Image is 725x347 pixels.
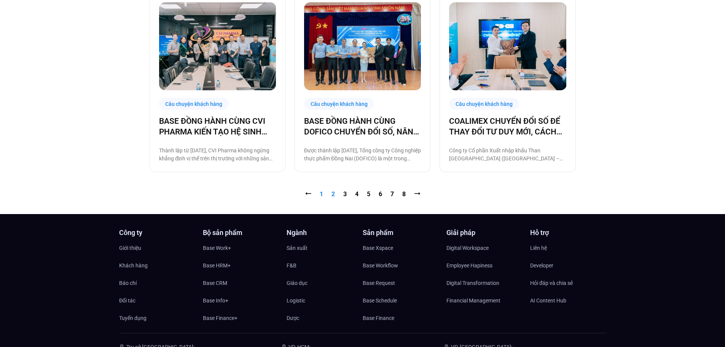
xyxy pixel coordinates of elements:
[446,229,523,236] h4: Giải pháp
[203,295,228,306] span: Base Info+
[287,260,296,271] span: F&B
[203,260,279,271] a: Base HRM+
[304,98,374,110] div: Câu chuyện khách hàng
[530,229,606,236] h4: Hỗ trợ
[363,229,439,236] h4: Sản phẩm
[119,312,195,324] a: Tuyển dụng
[203,242,231,254] span: Base Work+
[159,98,229,110] div: Câu chuyện khách hàng
[305,190,311,198] span: ⭠
[363,242,439,254] a: Base Xspace
[446,242,489,254] span: Digital Workspace
[287,229,363,236] h4: Ngành
[363,312,439,324] a: Base Finance
[530,295,566,306] span: AI Content Hub
[530,242,547,254] span: Liên hệ
[446,260,523,271] a: Employee Hapiness
[390,190,394,198] a: 7
[119,260,148,271] span: Khách hàng
[367,190,370,198] a: 5
[355,190,359,198] a: 4
[530,277,606,289] a: Hỏi đáp và chia sẻ
[203,312,237,324] span: Base Finance+
[287,295,305,306] span: Logistic
[119,277,195,289] a: Báo chí
[402,190,406,198] a: 8
[446,260,492,271] span: Employee Hapiness
[119,295,135,306] span: Đối tác
[446,242,523,254] a: Digital Workspace
[203,260,231,271] span: Base HRM+
[119,229,195,236] h4: Công ty
[379,190,382,198] a: 6
[287,242,308,254] span: Sản xuất
[159,116,276,137] a: BASE ĐỒNG HÀNH CÙNG CVI PHARMA KIẾN TẠO HỆ SINH THÁI SỐ VẬN HÀNH TOÀN DIỆN!
[203,229,279,236] h4: Bộ sản phẩm
[446,295,500,306] span: Financial Management
[119,312,147,324] span: Tuyển dụng
[363,260,398,271] span: Base Workflow
[203,277,279,289] a: Base CRM
[530,295,606,306] a: AI Content Hub
[320,190,323,198] span: 1
[449,116,566,137] a: COALIMEX CHUYỂN ĐỔI SỐ ĐỂ THAY ĐỔI TƯ DUY MỚI, CÁCH LÀM MỚI, TẠO BƯỚC TIẾN MỚI
[363,242,393,254] span: Base Xspace
[203,295,279,306] a: Base Info+
[449,98,519,110] div: Câu chuyện khách hàng
[287,260,363,271] a: F&B
[343,190,347,198] a: 3
[446,277,523,289] a: Digital Transformation
[150,190,576,199] nav: Pagination
[203,312,279,324] a: Base Finance+
[363,312,394,324] span: Base Finance
[287,312,363,324] a: Dược
[446,277,499,289] span: Digital Transformation
[304,147,421,163] p: Được thành lập [DATE], Tổng công ty Công nghiệp thực phẩm Đồng Nai (DOFICO) là một trong những tổ...
[119,277,137,289] span: Báo chí
[287,277,363,289] a: Giáo dục
[530,260,553,271] span: Developer
[203,242,279,254] a: Base Work+
[363,277,395,289] span: Base Request
[119,242,141,254] span: Giới thiệu
[331,190,335,198] a: 2
[530,277,573,289] span: Hỏi đáp và chia sẻ
[287,242,363,254] a: Sản xuất
[119,295,195,306] a: Đối tác
[287,312,299,324] span: Dược
[363,277,439,289] a: Base Request
[363,295,397,306] span: Base Schedule
[363,295,439,306] a: Base Schedule
[449,147,566,163] p: Công ty Cổ phần Xuất nhập khẩu Than [GEOGRAPHIC_DATA] ([GEOGRAPHIC_DATA] – Coal Import Export Joi...
[446,295,523,306] a: Financial Management
[159,147,276,163] p: Thành lập từ [DATE], CVI Pharma không ngừng khẳng định vị thế trên thị trường với những sản phẩm ...
[530,242,606,254] a: Liên hệ
[119,242,195,254] a: Giới thiệu
[530,260,606,271] a: Developer
[287,295,363,306] a: Logistic
[363,260,439,271] a: Base Workflow
[414,190,420,198] a: ⭢
[304,116,421,137] a: BASE ĐỒNG HÀNH CÙNG DOFICO CHUYỂN ĐỔI SỐ, NÂNG CAO VỊ THẾ DOANH NGHIỆP VIỆT
[287,277,308,289] span: Giáo dục
[119,260,195,271] a: Khách hàng
[203,277,227,289] span: Base CRM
